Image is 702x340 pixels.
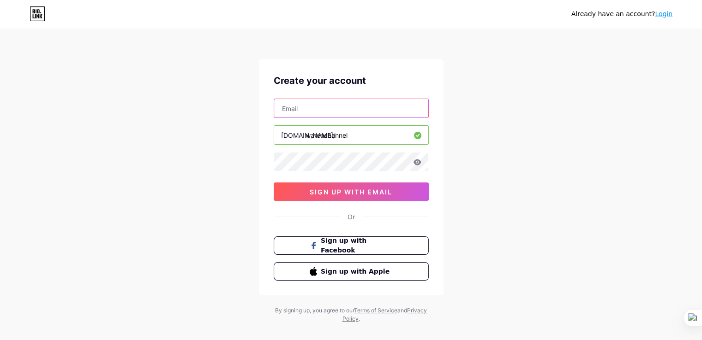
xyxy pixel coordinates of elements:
[274,182,429,201] button: sign up with email
[354,307,397,314] a: Terms of Service
[348,212,355,222] div: Or
[274,262,429,281] button: Sign up with Apple
[571,9,672,19] div: Already have an account?
[274,126,428,144] input: username
[274,74,429,88] div: Create your account
[655,10,672,18] a: Login
[273,306,430,323] div: By signing up, you agree to our and .
[274,236,429,255] button: Sign up with Facebook
[281,130,336,140] div: [DOMAIN_NAME]/
[274,99,428,117] input: Email
[321,267,392,276] span: Sign up with Apple
[321,236,392,255] span: Sign up with Facebook
[310,188,392,196] span: sign up with email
